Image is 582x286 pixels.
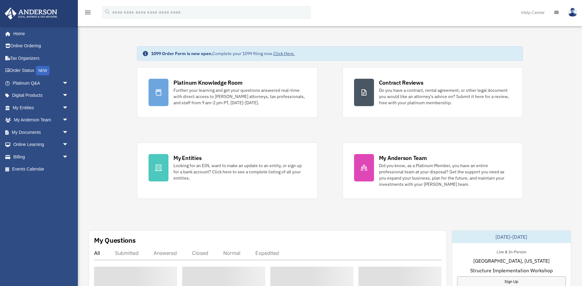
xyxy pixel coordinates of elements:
[151,50,295,57] div: Complete your 1099 filing now.
[137,143,318,199] a: My Entities Looking for an EIN, want to make an update to an entity, or sign up for a bank accoun...
[255,250,279,256] div: Expedited
[379,87,512,106] div: Do you have a contract, rental agreement, or other legal document you would like an attorney's ad...
[492,248,531,255] div: Live & In-Person
[379,79,423,87] div: Contract Reviews
[62,101,75,114] span: arrow_drop_down
[84,9,92,16] i: menu
[273,51,295,56] a: Click Here.
[4,114,78,126] a: My Anderson Teamarrow_drop_down
[62,151,75,163] span: arrow_drop_down
[470,267,553,274] span: Structure Implementation Workshop
[173,154,201,162] div: My Entities
[379,154,427,162] div: My Anderson Team
[173,87,306,106] div: Further your learning and get your questions answered real-time with direct access to [PERSON_NAM...
[173,79,243,87] div: Platinum Knowledge Room
[4,52,78,64] a: Tax Organizers
[4,77,78,89] a: Platinum Q&Aarrow_drop_down
[4,40,78,52] a: Online Ordering
[137,67,318,118] a: Platinum Knowledge Room Further your learning and get your questions answered real-time with dire...
[62,77,75,90] span: arrow_drop_down
[343,143,523,199] a: My Anderson Team Did you know, as a Platinum Member, you have an entire professional team at your...
[62,89,75,102] span: arrow_drop_down
[62,138,75,151] span: arrow_drop_down
[4,89,78,102] a: Digital Productsarrow_drop_down
[36,66,50,75] div: NEW
[223,250,240,256] div: Normal
[151,51,212,56] strong: 1099 Order Form is now open.
[94,250,100,256] div: All
[154,250,177,256] div: Answered
[4,163,78,176] a: Events Calendar
[84,11,92,16] a: menu
[115,250,139,256] div: Submitted
[4,27,75,40] a: Home
[4,151,78,163] a: Billingarrow_drop_down
[3,7,59,20] img: Anderson Advisors Platinum Portal
[62,114,75,127] span: arrow_drop_down
[104,8,111,15] i: search
[173,162,306,181] div: Looking for an EIN, want to make an update to an entity, or sign up for a bank account? Click her...
[192,250,208,256] div: Closed
[4,64,78,77] a: Order StatusNEW
[4,126,78,138] a: My Documentsarrow_drop_down
[343,67,523,118] a: Contract Reviews Do you have a contract, rental agreement, or other legal document you would like...
[4,101,78,114] a: My Entitiesarrow_drop_down
[473,257,550,265] span: [GEOGRAPHIC_DATA], [US_STATE]
[568,8,577,17] img: User Pic
[452,231,571,243] div: [DATE]-[DATE]
[4,138,78,151] a: Online Learningarrow_drop_down
[62,126,75,139] span: arrow_drop_down
[94,236,136,245] div: My Questions
[379,162,512,187] div: Did you know, as a Platinum Member, you have an entire professional team at your disposal? Get th...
